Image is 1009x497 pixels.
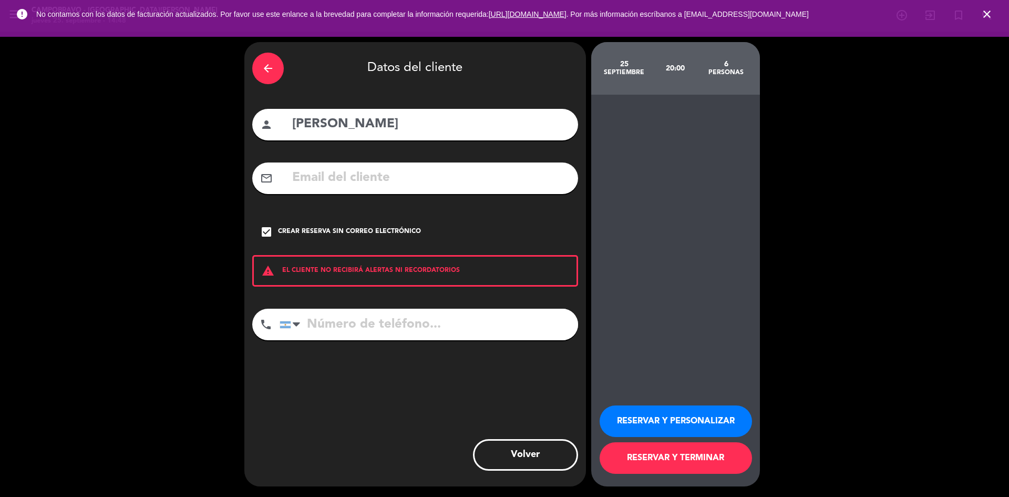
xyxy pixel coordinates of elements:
i: phone [260,318,272,331]
input: Número de teléfono... [280,309,578,340]
div: EL CLIENTE NO RECIBIRÁ ALERTAS NI RECORDATORIOS [252,255,578,287]
button: RESERVAR Y TERMINAR [600,442,752,474]
i: warning [254,265,282,277]
button: Volver [473,439,578,471]
div: 6 [701,60,751,68]
div: personas [701,68,751,77]
div: 25 [599,60,650,68]
i: person [260,118,273,131]
i: mail_outline [260,172,273,185]
button: RESERVAR Y PERSONALIZAR [600,405,752,437]
input: Email del cliente [291,167,570,189]
div: Argentina: +54 [280,309,304,340]
div: Crear reserva sin correo electrónico [278,227,421,237]
i: close [981,8,993,21]
span: No contamos con los datos de facturación actualizados. Por favor use este enlance a la brevedad p... [36,10,809,18]
a: [URL][DOMAIN_NAME] [489,10,567,18]
i: error [16,8,28,21]
i: check_box [260,226,273,238]
i: arrow_back [262,62,274,75]
a: . Por más información escríbanos a [EMAIL_ADDRESS][DOMAIN_NAME] [567,10,809,18]
div: 20:00 [650,50,701,87]
div: Datos del cliente [252,50,578,87]
input: Nombre del cliente [291,114,570,135]
div: septiembre [599,68,650,77]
